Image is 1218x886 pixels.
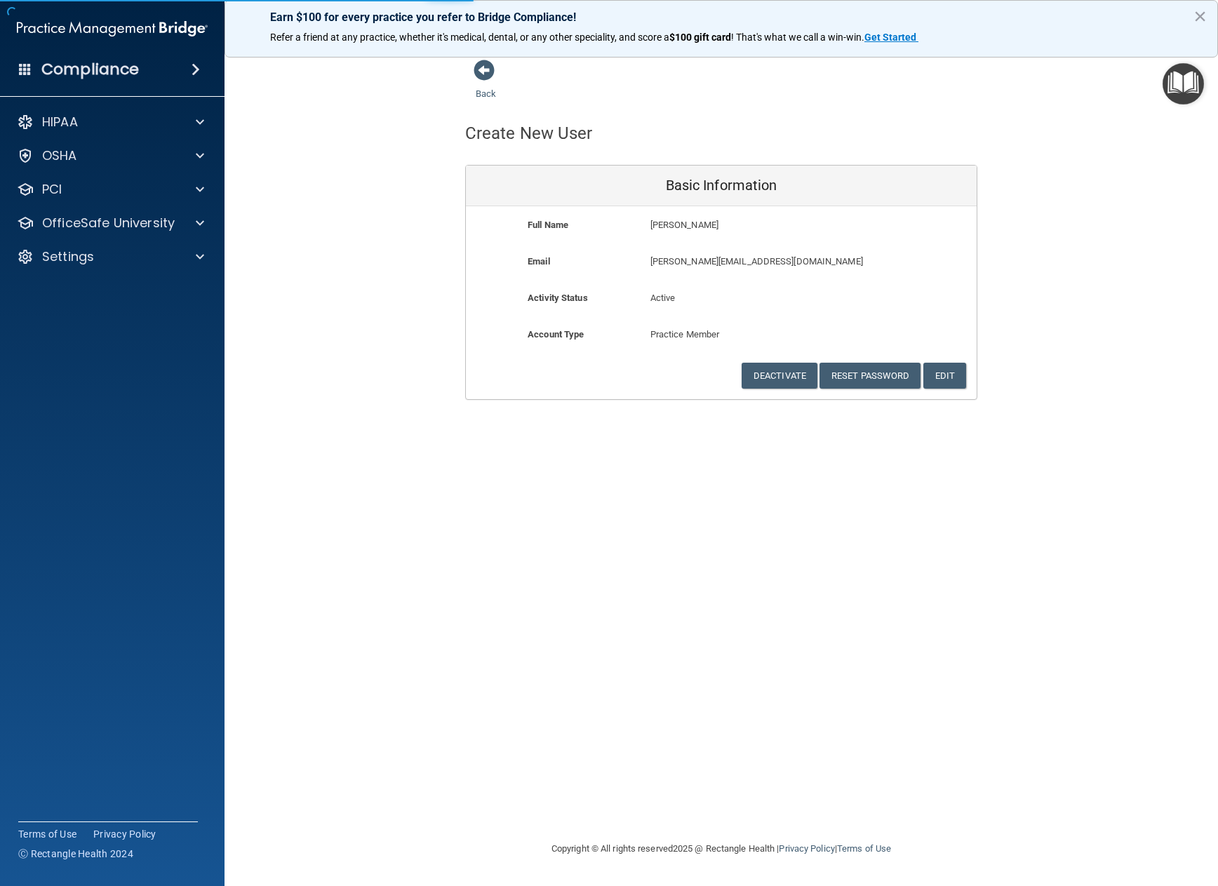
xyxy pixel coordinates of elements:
p: Earn $100 for every practice you refer to Bridge Compliance! [270,11,1172,24]
a: Terms of Use [18,827,76,841]
a: Terms of Use [837,843,891,854]
img: PMB logo [17,15,208,43]
p: Active [650,290,793,307]
button: Edit [923,363,966,389]
button: Close [1193,5,1207,27]
a: Back [476,72,496,99]
button: Reset Password [819,363,921,389]
h4: Create New User [465,124,593,142]
p: OSHA [42,147,77,164]
span: Ⓒ Rectangle Health 2024 [18,847,133,861]
strong: $100 gift card [669,32,731,43]
p: PCI [42,181,62,198]
p: [PERSON_NAME][EMAIL_ADDRESS][DOMAIN_NAME] [650,253,874,270]
a: Settings [17,248,204,265]
div: Basic Information [466,166,977,206]
span: ! That's what we call a win-win. [731,32,864,43]
a: Get Started [864,32,918,43]
p: OfficeSafe University [42,215,175,231]
p: HIPAA [42,114,78,130]
a: OfficeSafe University [17,215,204,231]
a: HIPAA [17,114,204,130]
b: Full Name [528,220,568,230]
a: Privacy Policy [779,843,834,854]
strong: Get Started [864,32,916,43]
p: Practice Member [650,326,793,343]
b: Account Type [528,329,584,340]
button: Open Resource Center [1163,63,1204,105]
div: Copyright © All rights reserved 2025 @ Rectangle Health | | [465,826,977,871]
p: [PERSON_NAME] [650,217,874,234]
b: Activity Status [528,293,588,303]
a: OSHA [17,147,204,164]
h4: Compliance [41,60,139,79]
span: Refer a friend at any practice, whether it's medical, dental, or any other speciality, and score a [270,32,669,43]
b: Email [528,256,550,267]
p: Settings [42,248,94,265]
a: PCI [17,181,204,198]
a: Privacy Policy [93,827,156,841]
button: Deactivate [742,363,817,389]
